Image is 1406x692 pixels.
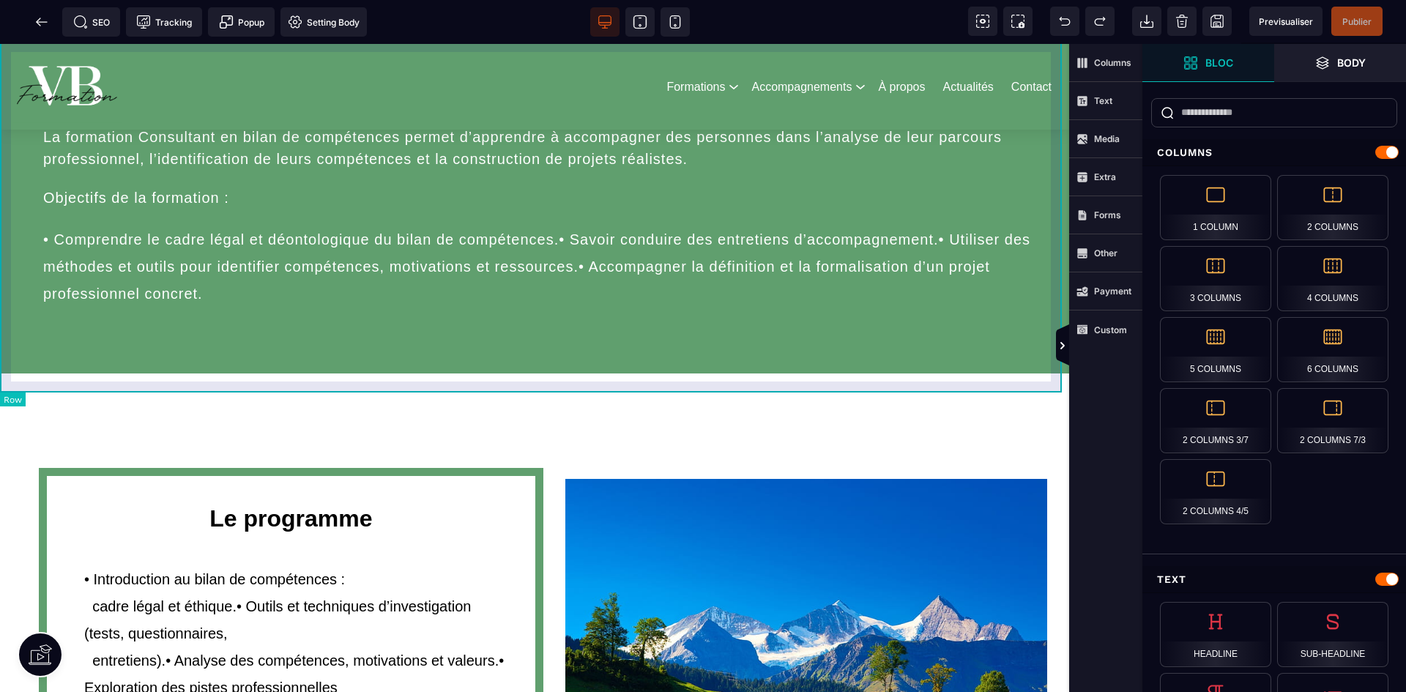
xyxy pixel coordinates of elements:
span: Open Layer Manager [1274,44,1406,82]
h1: Le programme [58,453,524,496]
img: 86a4aa658127570b91344bfc39bbf4eb_Blanc_sur_fond_vert.png [12,7,122,79]
span: • Analyse des compétences, motivations et valeurs. [165,609,499,625]
div: 2 Columns [1277,175,1388,240]
a: Formations [666,34,725,53]
strong: Forms [1094,209,1121,220]
span: Preview [1249,7,1323,36]
span: Screenshot [1003,7,1033,36]
span: Open Blocks [1142,44,1274,82]
span: Tracking [136,15,192,29]
div: Text [1142,566,1406,593]
span: Popup [219,15,264,29]
strong: Custom [1094,324,1127,335]
div: Sub-Headline [1277,602,1388,667]
strong: Body [1337,57,1366,68]
a: Contact [1011,34,1052,53]
a: Actualités [942,34,993,53]
strong: Text [1094,95,1112,106]
span: Publier [1342,16,1372,27]
span: View components [968,7,997,36]
strong: Payment [1094,286,1131,297]
div: Headline [1160,602,1271,667]
div: 3 Columns [1160,246,1271,311]
span: • Savoir conduire des entretiens d’accompagnement. [559,187,938,204]
strong: Media [1094,133,1120,144]
div: 1 Column [1160,175,1271,240]
strong: Extra [1094,171,1116,182]
div: 2 Columns 7/3 [1277,388,1388,453]
a: À propos [878,34,925,53]
span: Previsualiser [1259,16,1313,27]
div: 5 Columns [1160,317,1271,382]
span: • Comprendre le cadre légal et déontologique du bilan de compétences. [43,187,559,204]
span: Objectifs de la formation : [43,146,229,162]
span: • Introduction au bilan de compétences : cadre légal et éthique. [84,527,349,570]
strong: Other [1094,248,1117,258]
strong: Columns [1094,57,1131,68]
span: Setting Body [288,15,360,29]
span: SEO [73,15,110,29]
div: Columns [1142,139,1406,166]
strong: Bloc [1205,57,1233,68]
a: Accompagnements [751,34,852,53]
div: 4 Columns [1277,246,1388,311]
div: 2 Columns 4/5 [1160,459,1271,524]
span: (tests, questionnaires, entretiens). [84,581,236,625]
div: 2 Columns 3/7 [1160,388,1271,453]
div: 6 Columns [1277,317,1388,382]
span: • Outils et techniques d’investigation [237,554,472,570]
